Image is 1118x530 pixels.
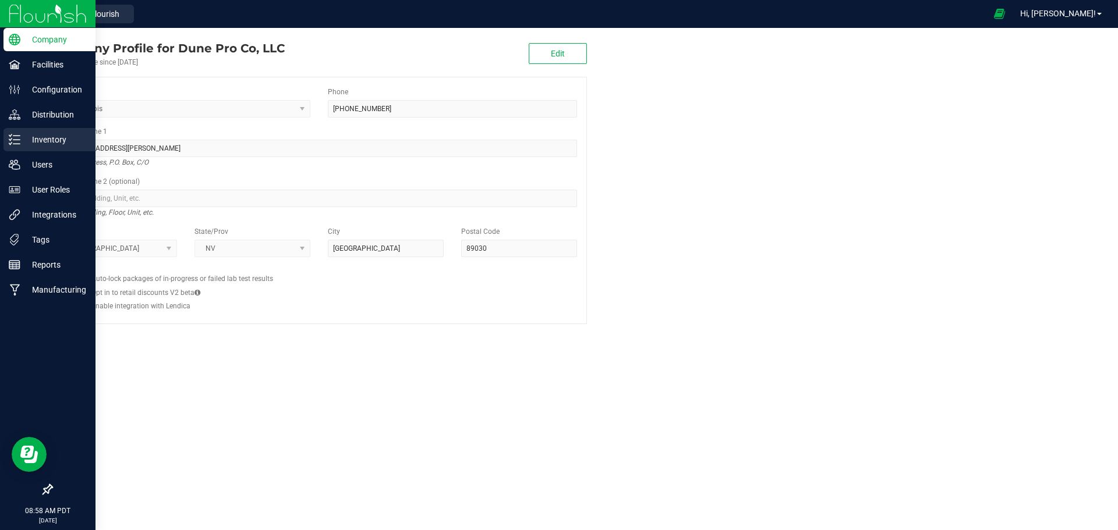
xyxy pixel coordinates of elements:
label: Opt in to retail discounts V2 beta [91,287,200,298]
inline-svg: Users [9,159,20,170]
inline-svg: User Roles [9,184,20,195]
p: Manufacturing [20,283,90,297]
span: Hi, [PERSON_NAME]! [1020,9,1096,18]
h2: Configs [61,266,577,273]
inline-svg: Tags [9,234,20,246]
inline-svg: Inventory [9,134,20,145]
div: Dune Pro Co, LLC [51,40,285,57]
i: Suite, Building, Floor, Unit, etc. [61,205,154,219]
label: Address Line 2 (optional) [61,176,140,187]
label: Postal Code [461,226,500,237]
label: State/Prov [194,226,228,237]
button: Edit [529,43,587,64]
input: Address [61,140,577,157]
inline-svg: Facilities [9,59,20,70]
label: Phone [328,87,348,97]
i: Street address, P.O. Box, C/O [61,155,148,169]
p: Inventory [20,133,90,147]
p: Integrations [20,208,90,222]
inline-svg: Distribution [9,109,20,120]
input: City [328,240,444,257]
span: Open Ecommerce Menu [986,2,1013,25]
input: Postal Code [461,240,577,257]
p: Distribution [20,108,90,122]
p: Users [20,158,90,172]
p: Reports [20,258,90,272]
label: Auto-lock packages of in-progress or failed lab test results [91,273,273,284]
p: Company [20,33,90,47]
label: City [328,226,340,237]
p: Facilities [20,58,90,72]
p: User Roles [20,183,90,197]
input: (123) 456-7890 [328,100,577,118]
inline-svg: Integrations [9,209,20,220]
inline-svg: Reports [9,259,20,271]
div: Account active since [DATE] [51,57,285,67]
input: Suite, Building, Unit, etc. [61,190,577,207]
iframe: Resource center [12,437,47,472]
p: Configuration [20,83,90,97]
p: [DATE] [5,516,90,525]
span: Edit [551,49,565,58]
p: 08:58 AM PDT [5,506,90,516]
p: Tags [20,233,90,247]
inline-svg: Company [9,34,20,45]
inline-svg: Manufacturing [9,284,20,296]
label: Enable integration with Lendica [91,301,190,311]
inline-svg: Configuration [9,84,20,95]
